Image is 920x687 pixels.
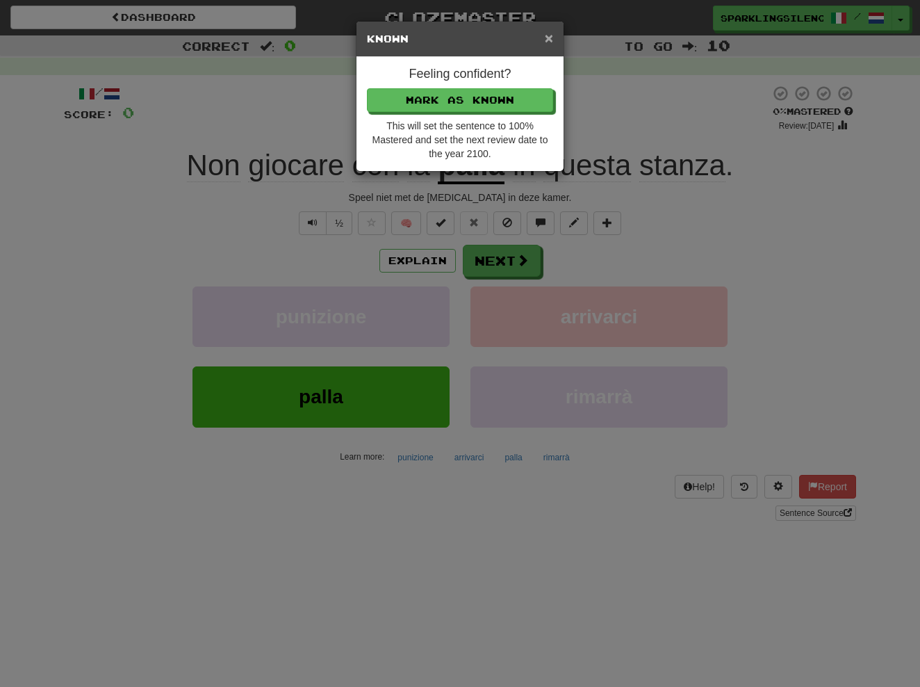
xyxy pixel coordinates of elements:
[367,88,553,112] button: Mark as Known
[367,67,553,81] h4: Feeling confident?
[367,119,553,161] div: This will set the sentence to 100% Mastered and set the next review date to the year 2100.
[367,32,553,46] h5: Known
[545,30,553,46] span: ×
[545,31,553,45] button: Close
